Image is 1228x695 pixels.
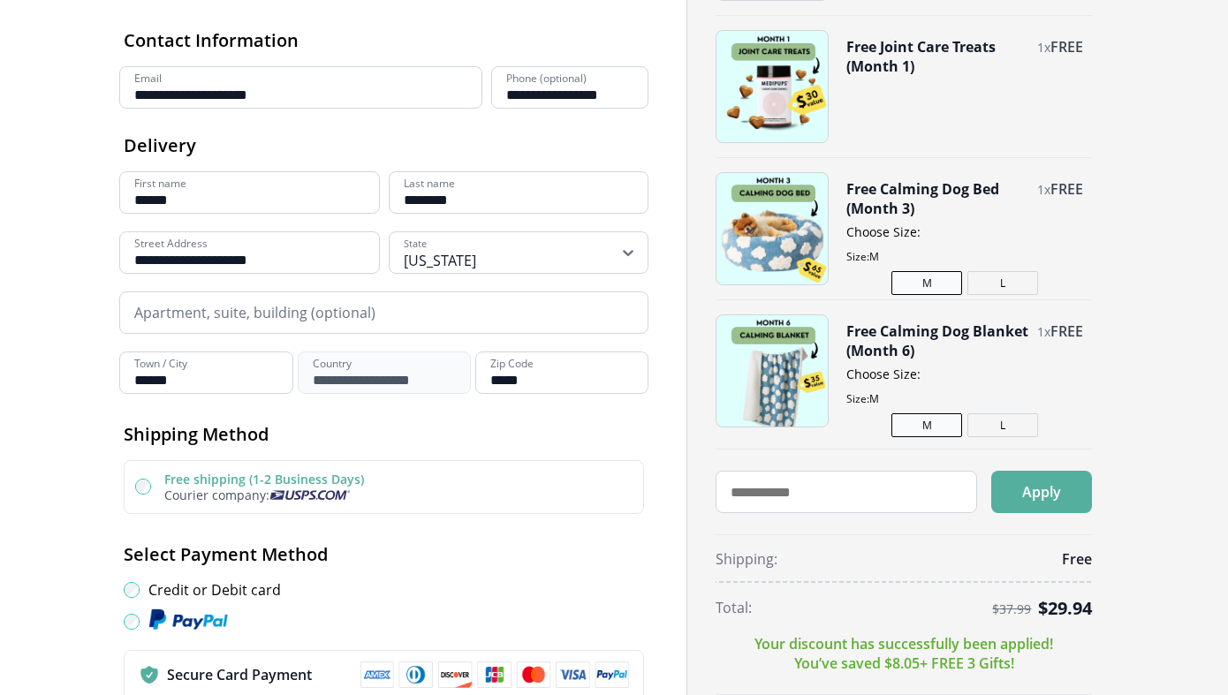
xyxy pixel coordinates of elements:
span: Choose Size: [846,366,1083,382]
span: FREE [1050,321,1083,341]
img: Free Joint Care Treats (Month 1) [716,31,828,142]
img: payment methods [360,661,629,688]
p: Your discount has successfully been applied! You’ve saved $ 8.05 + FREE 3 Gifts! [754,634,1053,673]
button: M [891,271,962,295]
span: $ 29.94 [1038,596,1092,620]
span: Size: M [846,249,1083,264]
button: L [967,413,1038,437]
img: Free Calming Dog Bed (Month 3) [716,173,828,284]
span: Size: M [846,391,1083,406]
div: [US_STATE] [404,251,476,270]
img: Free Calming Dog Blanket (Month 6) [716,315,828,427]
span: 1 x [1037,39,1050,56]
button: Apply [991,471,1092,513]
button: Free Calming Dog Bed (Month 3) [846,179,1028,218]
label: Free shipping (1-2 Business Days) [164,471,364,487]
img: Usps courier company [269,490,350,500]
span: Delivery [124,133,196,157]
span: FREE [1050,37,1083,57]
span: Total: [716,598,752,617]
span: Choose Size: [846,223,1083,240]
img: Paypal [148,608,228,631]
h2: Select Payment Method [124,542,644,566]
button: M [891,413,962,437]
button: Free Joint Care Treats (Month 1) [846,37,1028,76]
span: Contact Information [124,28,299,52]
button: Free Calming Dog Blanket (Month 6) [846,321,1028,360]
span: Courier company: [164,487,269,503]
span: Shipping: [716,549,777,569]
button: L [967,271,1038,295]
span: Free [1062,549,1092,569]
label: Credit or Debit card [148,580,281,600]
p: Secure Card Payment [167,665,312,684]
span: FREE [1050,179,1083,199]
span: 1 x [1037,181,1050,198]
h2: Shipping Method [124,422,644,446]
span: 1 x [1037,323,1050,340]
span: $ 37.99 [992,602,1031,616]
